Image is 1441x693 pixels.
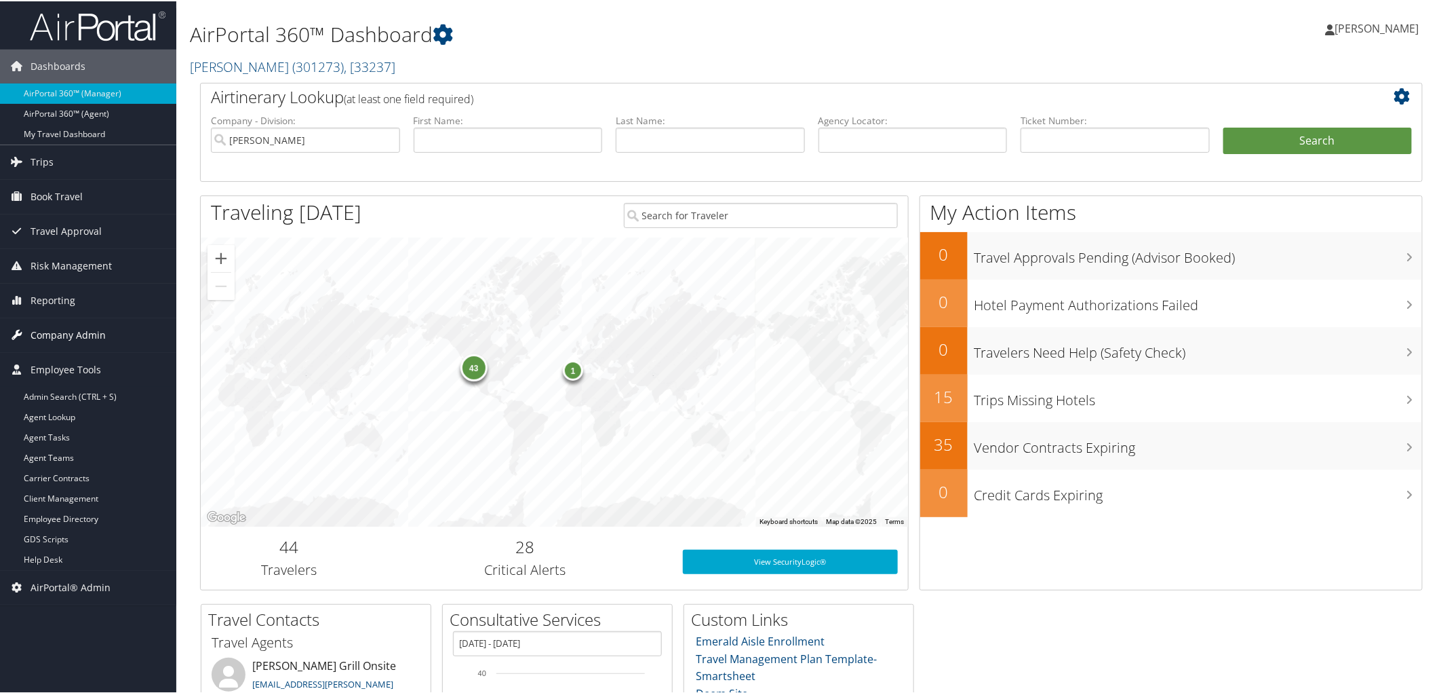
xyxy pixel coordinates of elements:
[31,179,83,212] span: Book Travel
[920,384,968,407] h2: 15
[211,559,368,578] h3: Travelers
[920,197,1423,225] h1: My Action Items
[920,242,968,265] h2: 0
[31,248,112,282] span: Risk Management
[826,517,877,524] span: Map data ©2025
[388,559,663,578] h3: Critical Alerts
[460,353,488,380] div: 43
[885,517,904,524] a: Terms (opens in new tab)
[920,373,1423,421] a: 15Trips Missing Hotels
[920,278,1423,326] a: 0Hotel Payment Authorizations Failed
[450,607,672,630] h2: Consultative Services
[696,633,825,648] a: Emerald Aisle Enrollment
[696,650,877,683] a: Travel Management Plan Template- Smartsheet
[30,9,165,41] img: airportal-logo.png
[920,326,1423,373] a: 0Travelers Need Help (Safety Check)
[344,56,395,75] span: , [ 33237 ]
[212,632,420,651] h3: Travel Agents
[190,56,395,75] a: [PERSON_NAME]
[974,383,1423,409] h3: Trips Missing Hotels
[31,48,85,82] span: Dashboards
[920,479,968,502] h2: 0
[211,84,1310,107] h2: Airtinerary Lookup
[974,288,1423,314] h3: Hotel Payment Authorizations Failed
[1223,126,1413,153] button: Search
[1021,113,1210,126] label: Ticket Number:
[1326,7,1433,48] a: [PERSON_NAME]
[211,113,400,126] label: Company - Division:
[31,352,101,386] span: Employee Tools
[920,231,1423,278] a: 0Travel Approvals Pending (Advisor Booked)
[974,430,1423,456] h3: Vendor Contracts Expiring
[624,202,899,227] input: Search for Traveler
[31,282,75,316] span: Reporting
[920,468,1423,516] a: 0Credit Cards Expiring
[616,113,805,126] label: Last Name:
[920,337,968,360] h2: 0
[31,213,102,247] span: Travel Approval
[478,668,486,676] tspan: 40
[204,508,249,525] a: Open this area in Google Maps (opens a new window)
[190,19,1019,48] h1: AirPortal 360™ Dashboard
[818,113,1008,126] label: Agency Locator:
[208,607,431,630] h2: Travel Contacts
[683,548,899,573] a: View SecurityLogic®
[211,534,368,557] h2: 44
[974,335,1423,361] h3: Travelers Need Help (Safety Check)
[920,432,968,455] h2: 35
[974,240,1423,266] h3: Travel Approvals Pending (Advisor Booked)
[208,271,235,299] button: Zoom out
[691,607,913,630] h2: Custom Links
[759,516,818,525] button: Keyboard shortcuts
[208,244,235,271] button: Zoom in
[292,56,344,75] span: ( 301273 )
[388,534,663,557] h2: 28
[344,90,473,105] span: (at least one field required)
[31,144,54,178] span: Trips
[920,289,968,312] h2: 0
[920,421,1423,468] a: 35Vendor Contracts Expiring
[414,113,603,126] label: First Name:
[1335,20,1419,35] span: [PERSON_NAME]
[31,317,106,351] span: Company Admin
[204,508,249,525] img: Google
[211,197,361,225] h1: Traveling [DATE]
[563,359,583,379] div: 1
[974,478,1423,504] h3: Credit Cards Expiring
[31,569,111,603] span: AirPortal® Admin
